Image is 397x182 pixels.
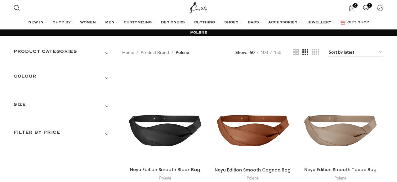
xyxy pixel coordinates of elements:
[161,20,185,25] span: DESIGNERS
[194,16,218,29] a: CLOTHING
[347,20,369,25] span: GIFT SHOP
[359,2,372,14] a: 0
[304,166,377,173] a: Neyu Edition Smooth Taupe Bag
[161,16,188,29] a: DESIGNERS
[248,16,262,29] a: BAGS
[307,16,334,29] a: JEWELLERY
[14,73,113,83] h3: COLOUR
[359,2,372,14] div: My Wishlist
[53,16,74,29] a: SHOP BY
[334,175,346,181] a: Polene
[341,20,345,24] img: GiftBag
[14,101,113,112] h3: SIZE
[188,5,209,10] a: Site logo
[130,166,200,173] a: Neyu Edition Smooth Black Bag
[353,3,358,8] span: 0
[307,20,331,25] span: JEWELLERY
[224,16,242,29] a: SHOES
[367,3,372,8] span: 0
[53,20,71,25] span: SHOP BY
[247,175,259,181] a: Polene
[224,20,239,25] span: SHOES
[80,16,99,29] a: WOMEN
[14,48,113,59] h3: Product categories
[14,129,113,140] h3: Filter by price
[248,20,259,25] span: BAGS
[28,16,47,29] a: NEW IN
[210,66,296,164] a: Neyu Edition Smooth Cognac Bag
[124,20,152,25] span: CUSTOMIZING
[268,20,297,25] span: ACCESSORIES
[341,16,369,29] a: GIFT SHOP
[11,2,23,14] a: Search
[268,16,301,29] a: ACCESSORIES
[159,175,171,181] a: Polene
[105,16,118,29] a: MEN
[122,66,208,164] a: Neyu Edition Smooth Black Bag
[297,66,383,164] a: Neyu Edition Smooth Taupe Bag
[345,2,358,14] a: 0
[105,20,114,25] span: MEN
[11,16,386,29] div: Main navigation
[80,20,96,25] span: WOMEN
[124,16,155,29] a: CUSTOMIZING
[194,20,215,25] span: CLOTHING
[215,167,291,173] a: Neyu Edition Smooth Cognac Bag
[28,20,43,25] span: NEW IN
